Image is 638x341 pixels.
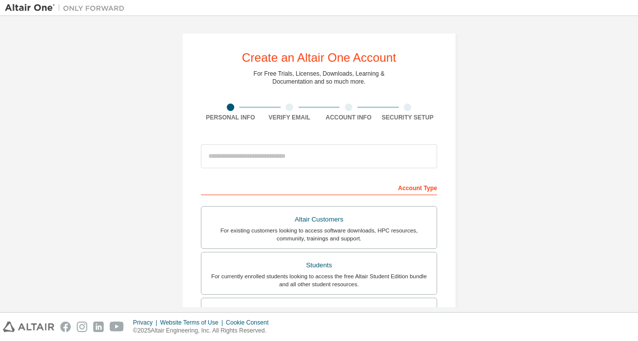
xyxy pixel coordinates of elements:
[207,272,431,288] div: For currently enrolled students looking to access the free Altair Student Edition bundle and all ...
[133,327,275,335] p: © 2025 Altair Engineering, Inc. All Rights Reserved.
[77,322,87,332] img: instagram.svg
[3,322,54,332] img: altair_logo.svg
[207,227,431,242] div: For existing customers looking to access software downloads, HPC resources, community, trainings ...
[242,52,396,64] div: Create an Altair One Account
[93,322,104,332] img: linkedin.svg
[207,304,431,318] div: Faculty
[201,179,437,195] div: Account Type
[254,70,385,86] div: For Free Trials, Licenses, Downloads, Learning & Documentation and so much more.
[133,319,160,327] div: Privacy
[378,114,438,121] div: Security Setup
[226,319,274,327] div: Cookie Consent
[5,3,130,13] img: Altair One
[60,322,71,332] img: facebook.svg
[160,319,226,327] div: Website Terms of Use
[201,114,260,121] div: Personal Info
[207,258,431,272] div: Students
[260,114,319,121] div: Verify Email
[207,213,431,227] div: Altair Customers
[110,322,124,332] img: youtube.svg
[319,114,378,121] div: Account Info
